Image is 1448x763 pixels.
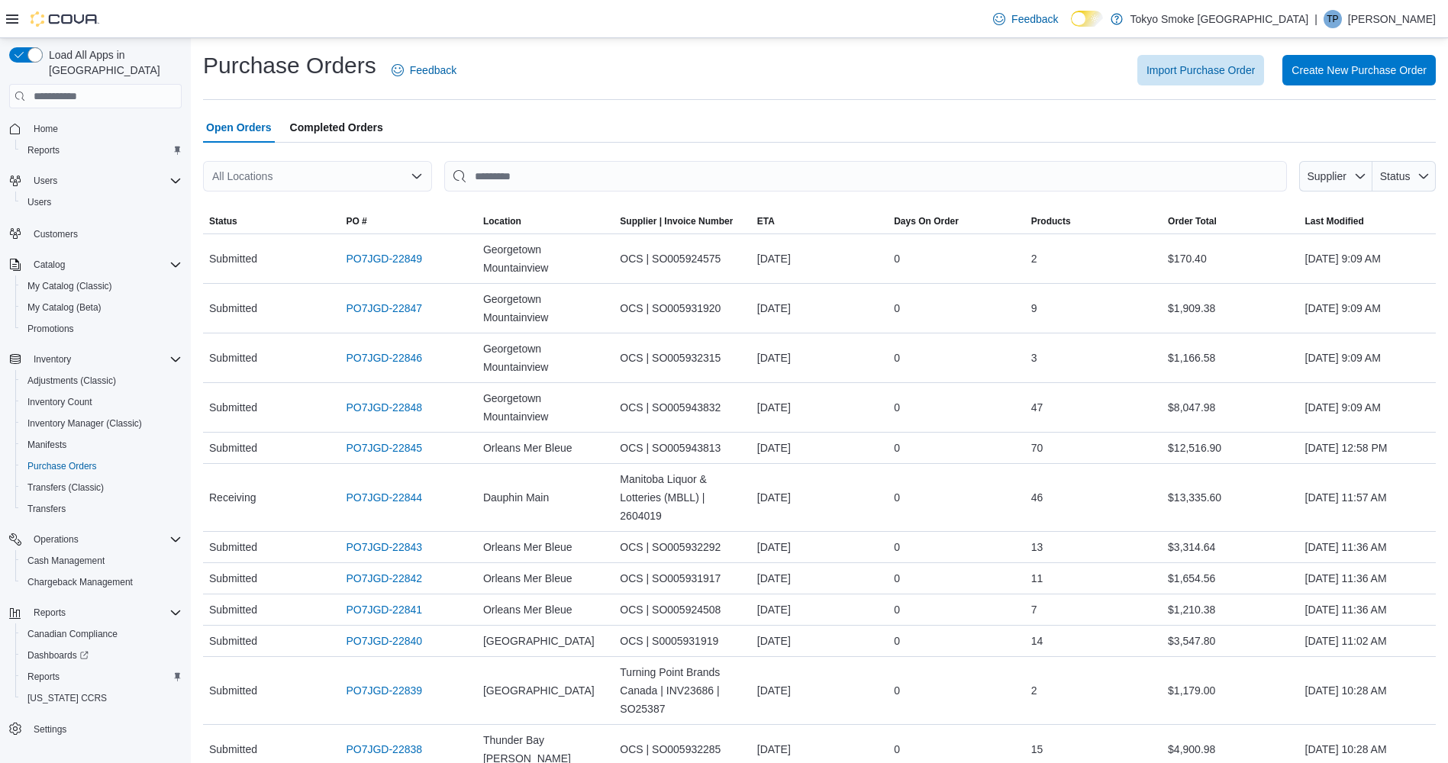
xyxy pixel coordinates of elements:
span: 0 [894,299,900,317]
a: Cash Management [21,552,111,570]
span: Transfers [27,503,66,515]
a: PO7JGD-22838 [346,740,422,758]
span: Completed Orders [290,112,383,143]
button: Status [1372,161,1436,192]
span: 9 [1031,299,1037,317]
button: Transfers [15,498,188,520]
span: Purchase Orders [21,457,182,475]
div: OCS | SO005924508 [614,594,750,625]
button: Order Total [1162,209,1298,233]
span: Dauphin Main [483,488,549,507]
button: Status [203,209,340,233]
a: Chargeback Management [21,573,139,591]
button: Manifests [15,434,188,456]
a: PO7JGD-22849 [346,250,422,268]
div: $1,909.38 [1162,293,1298,324]
span: [GEOGRAPHIC_DATA] [483,632,595,650]
span: Products [1031,215,1071,227]
span: Inventory Count [27,396,92,408]
span: Operations [27,530,182,549]
div: $1,210.38 [1162,594,1298,625]
span: My Catalog (Classic) [27,280,112,292]
span: 0 [894,740,900,758]
span: Dashboards [27,649,89,662]
button: Adjustments (Classic) [15,370,188,391]
span: Transfers (Classic) [27,481,104,494]
span: TP [1327,10,1338,28]
button: Operations [27,530,85,549]
span: Operations [34,533,79,546]
div: OCS | SO005924575 [614,243,750,274]
div: [DATE] [751,293,888,324]
span: Manifests [27,439,66,451]
span: Chargeback Management [21,573,182,591]
span: 3 [1031,349,1037,367]
span: Open Orders [206,112,272,143]
span: Chargeback Management [27,576,133,588]
span: Status [209,215,237,227]
div: $8,047.98 [1162,392,1298,423]
a: PO7JGD-22843 [346,538,422,556]
span: Supplier | Invoice Number [620,215,733,227]
div: OCS | S0005931919 [614,626,750,656]
span: Dashboards [21,646,182,665]
span: Manifests [21,436,182,454]
span: Cash Management [27,555,105,567]
span: Status [1380,170,1411,182]
div: [DATE] [751,392,888,423]
span: Georgetown Mountainview [483,290,608,327]
div: OCS | SO005931917 [614,563,750,594]
a: My Catalog (Beta) [21,298,108,317]
span: Adjustments (Classic) [27,375,116,387]
span: Users [34,175,57,187]
span: 47 [1031,398,1043,417]
span: Catalog [27,256,182,274]
span: Reports [21,668,182,686]
span: 0 [894,250,900,268]
span: Submitted [209,600,257,619]
a: Reports [21,668,66,686]
span: Location [483,215,521,227]
div: $1,179.00 [1162,675,1298,706]
button: Users [27,172,63,190]
button: Promotions [15,318,188,340]
span: Create New Purchase Order [1292,63,1427,78]
span: Home [27,119,182,138]
span: Submitted [209,632,257,650]
img: Cova [31,11,99,27]
div: OCS | SO005932315 [614,343,750,373]
span: Catalog [34,259,65,271]
span: Reports [27,604,182,622]
div: [DATE] 9:09 AM [1299,293,1437,324]
span: 7 [1031,600,1037,619]
span: Submitted [209,681,257,700]
span: 2 [1031,681,1037,700]
button: Purchase Orders [15,456,188,477]
span: 11 [1031,569,1043,588]
div: $3,314.64 [1162,532,1298,562]
span: Transfers (Classic) [21,478,182,497]
span: Canadian Compliance [27,628,118,640]
span: Submitted [209,439,257,457]
span: My Catalog (Beta) [27,301,102,314]
span: Feedback [1011,11,1058,27]
button: Catalog [27,256,71,274]
button: Inventory Count [15,391,188,413]
a: [US_STATE] CCRS [21,689,113,707]
a: PO7JGD-22839 [346,681,422,700]
button: Canadian Compliance [15,623,188,645]
a: Dashboards [21,646,95,665]
span: Import Purchase Order [1146,63,1255,78]
span: Georgetown Mountainview [483,389,608,426]
div: [DATE] [751,626,888,656]
span: [GEOGRAPHIC_DATA] [483,681,595,700]
button: Supplier | Invoice Number [614,209,750,233]
span: Settings [34,723,66,736]
span: Users [27,196,51,208]
span: Submitted [209,398,257,417]
button: Settings [3,718,188,740]
input: This is a search bar. After typing your query, hit enter to filter the results lower in the page. [444,161,1287,192]
div: [DATE] 11:36 AM [1299,563,1437,594]
a: Dashboards [15,645,188,666]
